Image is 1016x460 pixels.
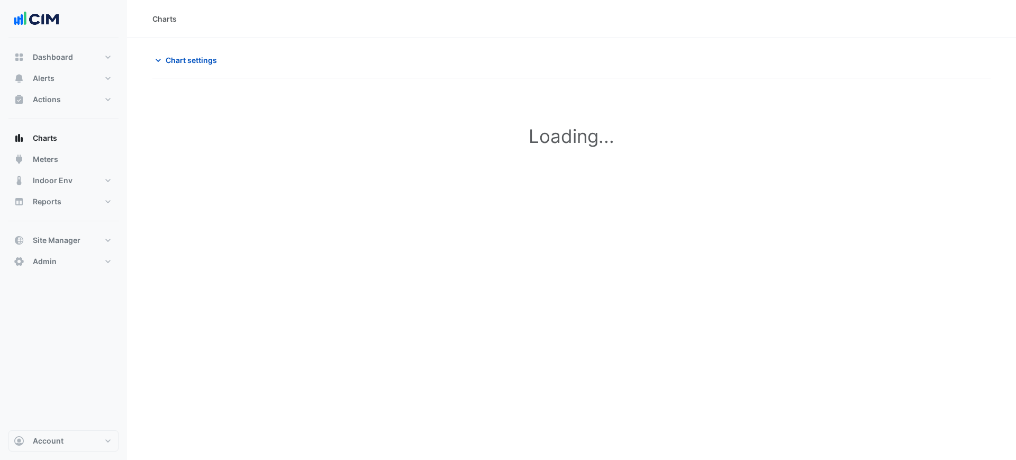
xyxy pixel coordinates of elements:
button: Alerts [8,68,119,89]
app-icon: Meters [14,154,24,165]
app-icon: Reports [14,196,24,207]
div: Charts [152,13,177,24]
span: Dashboard [33,52,73,62]
span: Actions [33,94,61,105]
button: Site Manager [8,230,119,251]
button: Charts [8,128,119,149]
span: Charts [33,133,57,143]
button: Meters [8,149,119,170]
span: Reports [33,196,61,207]
button: Dashboard [8,47,119,68]
app-icon: Site Manager [14,235,24,246]
span: Indoor Env [33,175,72,186]
button: Actions [8,89,119,110]
span: Meters [33,154,58,165]
span: Admin [33,256,57,267]
button: Indoor Env [8,170,119,191]
button: Admin [8,251,119,272]
button: Reports [8,191,119,212]
app-icon: Admin [14,256,24,267]
app-icon: Alerts [14,73,24,84]
img: Company Logo [13,8,60,30]
h1: Loading... [176,125,967,147]
app-icon: Indoor Env [14,175,24,186]
button: Chart settings [152,51,224,69]
app-icon: Dashboard [14,52,24,62]
span: Chart settings [166,55,217,66]
span: Alerts [33,73,55,84]
app-icon: Charts [14,133,24,143]
span: Account [33,436,63,446]
button: Account [8,430,119,452]
span: Site Manager [33,235,80,246]
app-icon: Actions [14,94,24,105]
